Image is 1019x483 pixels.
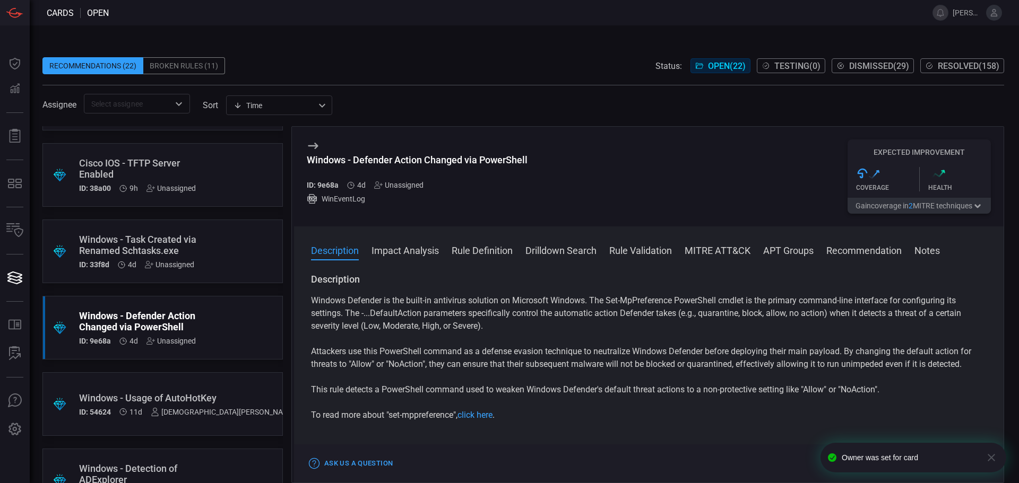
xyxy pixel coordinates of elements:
[826,243,902,256] button: Recommendation
[848,198,991,214] button: Gaincoverage in2MITRE techniques
[685,243,750,256] button: MITRE ATT&CK
[143,57,225,74] div: Broken Rules (11)
[129,337,138,345] span: Aug 23, 2025 10:20 PM
[2,124,28,149] button: Reports
[145,260,194,269] div: Unassigned
[203,100,218,110] label: sort
[129,184,138,192] span: Aug 27, 2025 6:39 AM
[129,408,142,416] span: Aug 16, 2025 10:55 PM
[87,8,109,18] span: open
[2,218,28,243] button: Inventory
[2,51,28,76] button: Dashboard
[914,243,940,256] button: Notes
[311,345,987,371] p: Attackers use this PowerShell command as a defense evasion technique to neutralize Windows Defend...
[856,184,919,191] div: Coverage
[757,58,825,73] button: Testing(0)
[690,58,750,73] button: Open(22)
[307,181,339,189] h5: ID: 9e68a
[311,273,987,286] h3: Description
[920,58,1004,73] button: Resolved(158)
[2,341,28,366] button: ALERT ANALYSIS
[311,243,359,256] button: Description
[2,312,28,338] button: Rule Catalog
[953,8,982,17] span: [PERSON_NAME].[PERSON_NAME]
[525,243,597,256] button: Drilldown Search
[79,157,206,180] div: Cisco IOS - TFTP Server Enabled
[42,100,76,110] span: Assignee
[763,243,814,256] button: APT Groups
[774,61,821,71] span: Testing ( 0 )
[146,337,196,345] div: Unassigned
[234,100,315,111] div: Time
[307,455,395,472] button: Ask Us a Question
[79,310,206,332] div: Windows - Defender Action Changed via PowerShell
[311,294,987,332] p: Windows Defender is the built-in antivirus solution on Microsoft Windows. The Set-MpPreference Po...
[372,243,439,256] button: Impact Analysis
[842,453,978,462] div: Owner was set for card
[79,260,109,269] h5: ID: 33f8d
[79,337,111,345] h5: ID: 9e68a
[79,184,111,192] h5: ID: 38a00
[128,260,136,269] span: Aug 23, 2025 10:20 PM
[938,61,999,71] span: Resolved ( 158 )
[307,154,528,165] div: Windows - Defender Action Changed via PowerShell
[2,171,28,196] button: MITRE - Detection Posture
[832,58,914,73] button: Dismissed(29)
[2,265,28,291] button: Cards
[848,148,991,156] h5: Expected Improvement
[307,194,528,204] div: WinEventLog
[708,61,746,71] span: Open ( 22 )
[849,61,909,71] span: Dismissed ( 29 )
[909,201,913,210] span: 2
[655,61,682,71] span: Status:
[42,57,143,74] div: Recommendations (22)
[79,408,111,416] h5: ID: 54624
[171,96,186,111] button: Open
[374,181,424,189] div: Unassigned
[2,76,28,102] button: Detections
[2,417,28,442] button: Preferences
[609,243,672,256] button: Rule Validation
[2,388,28,414] button: Ask Us A Question
[146,184,196,192] div: Unassigned
[47,8,74,18] span: Cards
[457,410,493,420] a: click here
[151,408,296,416] div: [DEMOGRAPHIC_DATA][PERSON_NAME]
[357,181,366,189] span: Aug 23, 2025 10:20 PM
[311,383,987,396] p: This rule detects a PowerShell command used to weaken Windows Defender's default threat actions t...
[311,409,987,421] p: To read more about "set-mppreference", .
[79,392,296,403] div: Windows - Usage of AutoHotKey
[87,97,169,110] input: Select assignee
[79,234,206,256] div: Windows - Task Created via Renamed Schtasks.exe
[452,243,513,256] button: Rule Definition
[928,184,991,191] div: Health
